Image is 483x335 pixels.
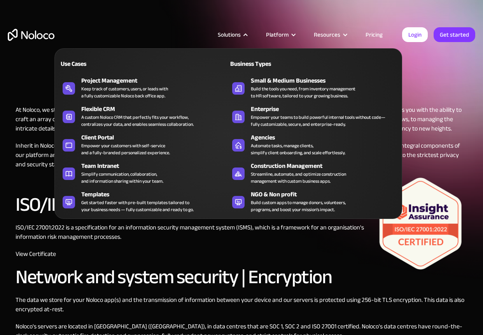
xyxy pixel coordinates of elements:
a: NGO & Non profitBuild custom apps to manage donors, volunteers,programs, and boost your mission’s... [228,188,398,215]
div: Project Management [81,76,232,85]
div: Agencies [251,133,401,142]
div: Use Cases [59,59,140,69]
a: TemplatesGet started faster with pre-built templates tailored toyour business needs — fully custo... [59,188,228,215]
div: Build the tools you need, from inventory management to HR software, tailored to your growing busi... [251,85,355,99]
div: Resources [304,30,356,40]
div: Platform [266,30,289,40]
div: Resources [314,30,340,40]
div: Small & Medium Businesses [251,76,401,85]
p: ISO/IEC 27001:2022 is a specification for an information security management system (ISMS), which... [16,223,467,242]
div: Flexible CRM [81,104,232,114]
a: EnterpriseEmpower your teams to build powerful internal tools without code—fully customizable, se... [228,103,398,129]
div: Platform [256,30,304,40]
div: Templates [81,190,232,199]
div: Streamline, automate, and optimize construction management with custom business apps. [251,171,346,185]
p: Inherit in Noloco's versatility is its use across an array of confidential and crucial business s... [16,141,467,169]
h2: ISO/IEC 27001 certification [16,194,467,215]
a: Use Cases [59,55,228,72]
div: Simplify communication, collaboration, and information sharing within your team. [81,171,163,185]
p: At Noloco, we stand by the principle that your business needs should shape your software tools, n... [16,105,467,133]
div: Empower your customers with self-service and a fully-branded personalized experience. [81,142,170,156]
a: Client PortalEmpower your customers with self-serviceand a fully-branded personalized experience. [59,131,228,158]
div: Build custom apps to manage donors, volunteers, programs, and boost your mission’s impact. [251,199,346,213]
div: Empower your teams to build powerful internal tools without code—fully customizable, secure, and ... [251,114,394,128]
div: Team Intranet [81,161,232,171]
a: Project ManagementKeep track of customers, users, or leads witha fully customizable Noloco back o... [59,74,228,101]
div: A custom Noloco CRM that perfectly fits your workflow, centralizes your data, and enables seamles... [81,114,194,128]
div: Automate tasks, manage clients, simplify client onboarding, and scale effortlessly. [251,142,345,156]
div: Get started faster with pre-built templates tailored to your business needs — fully customizable ... [81,199,194,213]
div: Business Types [228,59,310,69]
nav: Solutions [54,37,402,219]
div: NGO & Non profit [251,190,401,199]
div: Construction Management [251,161,401,171]
a: View Certificate [16,248,56,260]
a: Flexible CRMA custom Noloco CRM that perfectly fits your workflow,centralizes your data, and enab... [59,103,228,129]
a: AgenciesAutomate tasks, manage clients,simplify client onboarding, and scale effortlessly. [228,131,398,158]
a: Login [402,27,428,42]
a: Get started [434,27,475,42]
div: Solutions [208,30,256,40]
p: ‍ [16,177,467,186]
h2: Network and system security | Encryption [16,266,467,287]
a: Small & Medium BusinessesBuild the tools you need, from inventory managementto HR software, tailo... [228,74,398,101]
div: Enterprise [251,104,401,114]
div: Solutions [218,30,241,40]
p: The data we store for your Noloco app(s) and the transmission of information between your device ... [16,295,467,314]
a: home [8,29,54,41]
a: Construction ManagementStreamline, automate, and optimize constructionmanagement with custom busi... [228,160,398,186]
a: Pricing [356,30,392,40]
a: Business Types [228,55,398,72]
div: Client Portal [81,133,232,142]
div: Keep track of customers, users, or leads with a fully customizable Noloco back office app. [81,85,168,99]
a: Team IntranetSimplify communication, collaboration,and information sharing within your team. [59,160,228,186]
